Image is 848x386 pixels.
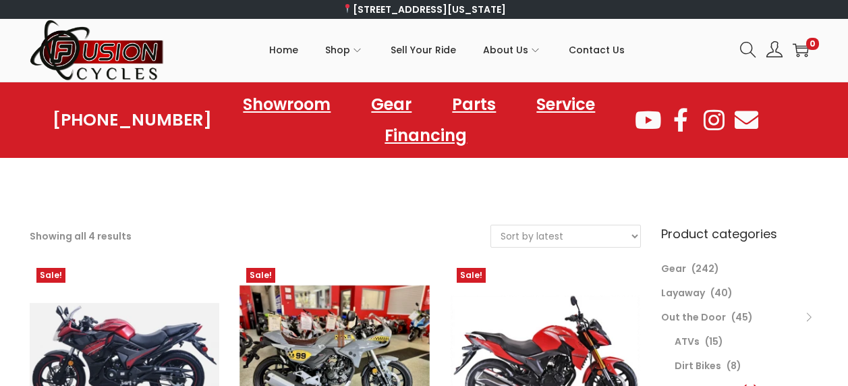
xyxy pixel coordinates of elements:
a: [STREET_ADDRESS][US_STATE] [342,3,506,16]
a: Gear [661,262,686,275]
a: [PHONE_NUMBER] [53,111,212,130]
a: Dirt Bikes [675,359,721,373]
span: (15) [705,335,723,348]
a: ATVs [675,335,700,348]
a: 0 [793,42,809,58]
a: Home [269,20,298,80]
span: Shop [325,33,350,67]
img: Woostify retina logo [30,19,165,82]
a: Service [523,89,609,120]
span: (8) [727,359,741,373]
span: (242) [691,262,719,275]
span: Home [269,33,298,67]
a: About Us [483,20,542,80]
span: Sell Your Ride [391,33,456,67]
span: Contact Us [569,33,625,67]
nav: Primary navigation [165,20,730,80]
span: (40) [710,286,733,300]
span: About Us [483,33,528,67]
a: Sell Your Ride [391,20,456,80]
p: Showing all 4 results [30,227,132,246]
a: Showroom [229,89,344,120]
a: Gear [358,89,425,120]
span: (45) [731,310,753,324]
a: Parts [439,89,509,120]
h6: Product categories [661,225,819,243]
nav: Menu [212,89,633,151]
a: Layaway [661,286,705,300]
select: Shop order [491,225,640,247]
a: Shop [325,20,364,80]
a: Financing [371,120,480,151]
a: Out the Door [661,310,726,324]
a: Contact Us [569,20,625,80]
img: 📍 [343,4,352,13]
